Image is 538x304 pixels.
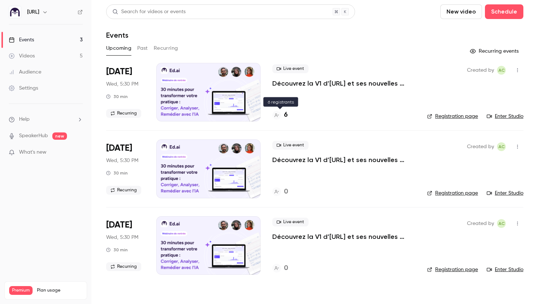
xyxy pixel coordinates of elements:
span: [DATE] [106,66,132,78]
div: Audience [9,68,41,76]
span: Recurring [106,109,141,118]
button: New video [440,4,482,19]
h4: 6 [284,110,288,120]
span: Alison Chopard [497,142,506,151]
button: Upcoming [106,42,131,54]
div: 30 min [106,94,128,100]
span: [DATE] [106,142,132,154]
a: Enter Studio [487,113,523,120]
span: [DATE] [106,219,132,231]
span: What's new [19,149,46,156]
h1: Events [106,31,128,40]
span: Alison Chopard [497,66,506,75]
span: AC [498,142,505,151]
button: Past [137,42,148,54]
span: Recurring [106,262,141,271]
a: 6 [272,110,288,120]
span: AC [498,219,505,228]
h4: 0 [284,263,288,273]
img: Ed.ai [9,6,21,18]
span: Recurring [106,186,141,195]
span: Wed, 5:30 PM [106,80,138,88]
a: Registration page [427,266,478,273]
span: Wed, 5:30 PM [106,234,138,241]
a: 0 [272,263,288,273]
span: Plan usage [37,288,82,293]
button: Schedule [485,4,523,19]
span: Wed, 5:30 PM [106,157,138,164]
li: help-dropdown-opener [9,116,83,123]
div: Oct 8 Wed, 5:30 PM (Europe/Paris) [106,63,145,121]
div: Settings [9,85,38,92]
span: Live event [272,141,309,150]
span: Live event [272,218,309,226]
div: Events [9,36,34,44]
div: Search for videos or events [112,8,186,16]
a: Découvrez la V1 d’[URL] et ses nouvelles fonctionnalités ! [272,79,415,88]
span: Created by [467,219,494,228]
a: Registration page [427,189,478,197]
h4: 0 [284,187,288,197]
a: Registration page [427,113,478,120]
a: 0 [272,187,288,197]
a: Enter Studio [487,189,523,197]
span: Live event [272,64,309,73]
a: Découvrez la V1 d’[URL] et ses nouvelles fonctionnalités ! [272,232,415,241]
span: Created by [467,66,494,75]
button: Recurring events [467,45,523,57]
div: Videos [9,52,35,60]
h6: [URL] [27,8,39,16]
div: Oct 15 Wed, 5:30 PM (Europe/Paris) [106,139,145,198]
a: Enter Studio [487,266,523,273]
a: SpeakerHub [19,132,48,140]
a: Découvrez la V1 d’[URL] et ses nouvelles fonctionnalités ! [272,155,415,164]
iframe: Noticeable Trigger [74,149,83,156]
span: AC [498,66,505,75]
span: new [52,132,67,140]
span: Alison Chopard [497,219,506,228]
span: Premium [9,286,33,295]
div: Oct 22 Wed, 5:30 PM (Europe/Paris) [106,216,145,275]
span: Help [19,116,30,123]
span: Created by [467,142,494,151]
button: Recurring [154,42,178,54]
div: 30 min [106,247,128,253]
div: 30 min [106,170,128,176]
